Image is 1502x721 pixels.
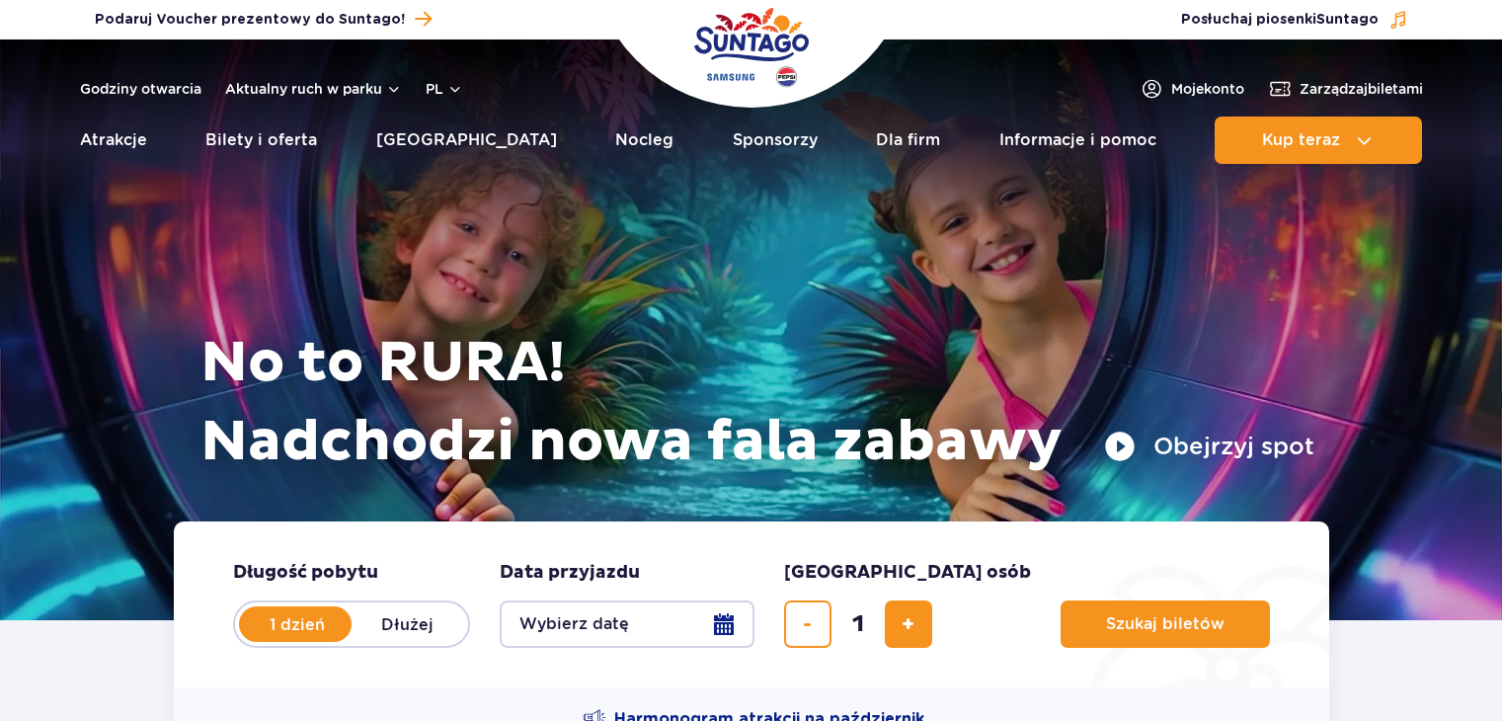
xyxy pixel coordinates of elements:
span: Data przyjazdu [500,561,640,585]
a: Podaruj Voucher prezentowy do Suntago! [95,6,432,33]
a: Informacje i pomoc [999,117,1156,164]
a: Dla firm [876,117,940,164]
button: Kup teraz [1215,117,1422,164]
button: Wybierz datę [500,601,754,648]
span: Moje konto [1171,79,1244,99]
a: Godziny otwarcia [80,79,201,99]
span: Zarządzaj biletami [1300,79,1423,99]
a: Zarządzajbiletami [1268,77,1423,101]
button: Posłuchaj piosenkiSuntago [1181,10,1408,30]
input: liczba biletów [834,601,882,648]
span: Podaruj Voucher prezentowy do Suntago! [95,10,405,30]
h1: No to RURA! Nadchodzi nowa fala zabawy [200,324,1314,482]
span: Suntago [1316,13,1379,27]
span: [GEOGRAPHIC_DATA] osób [784,561,1031,585]
a: Sponsorzy [733,117,818,164]
button: Obejrzyj spot [1104,431,1314,462]
span: Szukaj biletów [1106,615,1225,633]
a: Atrakcje [80,117,147,164]
label: 1 dzień [241,603,354,645]
a: Nocleg [615,117,673,164]
a: Bilety i oferta [205,117,317,164]
span: Posłuchaj piosenki [1181,10,1379,30]
button: dodaj bilet [885,601,932,648]
a: Mojekonto [1140,77,1244,101]
a: [GEOGRAPHIC_DATA] [376,117,557,164]
span: Kup teraz [1262,131,1340,149]
button: pl [426,79,463,99]
button: Szukaj biletów [1061,601,1270,648]
button: Aktualny ruch w parku [225,81,402,97]
form: Planowanie wizyty w Park of Poland [174,521,1329,687]
span: Długość pobytu [233,561,378,585]
button: usuń bilet [784,601,831,648]
label: Dłużej [352,603,464,645]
